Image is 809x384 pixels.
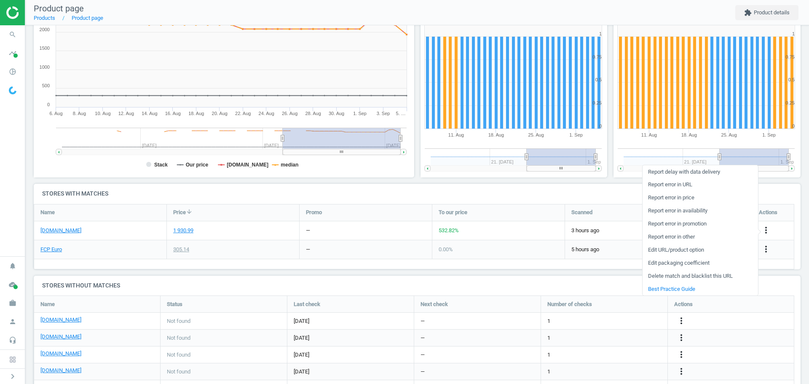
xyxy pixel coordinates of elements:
i: headset_mic [5,332,21,348]
text: 1500 [40,46,50,51]
i: timeline [5,45,21,61]
tspan: 6. Aug [49,111,62,116]
tspan: [DOMAIN_NAME] [227,162,268,168]
tspan: median [281,162,298,168]
a: Report error in URL [643,178,758,191]
i: more_vert [761,244,771,254]
i: more_vert [676,333,686,343]
text: 0.25 [592,100,601,105]
text: 0 [792,124,795,129]
a: [DOMAIN_NAME] [40,367,81,374]
button: more_vert [761,244,771,255]
tspan: 14. Aug [142,111,157,116]
tspan: 8. Aug [73,111,86,116]
i: more_vert [676,349,686,360]
span: 5 hours ago [571,246,691,253]
i: arrow_downward [186,208,193,215]
span: 1 [547,334,550,342]
h4: Stores without matches [34,276,801,295]
tspan: Our price [186,162,209,168]
span: Actions [674,301,693,308]
tspan: 28. Aug [305,111,321,116]
i: pie_chart_outlined [5,64,21,80]
span: Not found [167,368,190,376]
a: Report delay with data delivery [643,165,758,178]
text: 500 [42,83,50,88]
span: Actions [759,209,777,216]
span: — [421,351,425,359]
span: Scanned [571,209,592,216]
a: Report error in availability [643,204,758,218]
tspan: 25. Aug [721,132,737,137]
span: 1 [547,368,550,376]
img: ajHJNr6hYgQAAAAASUVORK5CYII= [6,6,66,19]
tspan: [DATE] [386,143,401,148]
a: Report error in price [643,191,758,204]
tspan: 16. Aug [165,111,181,116]
span: 532.82 % [439,227,459,234]
tspan: 11. Aug [641,132,657,137]
a: Edit URL/product option [643,244,758,257]
text: 0.25 [786,100,795,105]
span: — [421,368,425,376]
a: [DOMAIN_NAME] [40,350,81,357]
i: more_vert [676,366,686,376]
text: 0 [599,124,601,129]
tspan: 18. Aug [488,132,504,137]
span: Name [40,209,55,216]
button: more_vert [761,225,771,236]
span: Product page [34,3,84,13]
a: Product page [72,15,103,21]
span: Promo [306,209,322,216]
tspan: 22. Aug [235,111,251,116]
a: [DOMAIN_NAME] [40,227,81,234]
text: 0.5 [788,77,795,82]
tspan: 25. Aug [528,132,544,137]
button: chevron_right [2,371,23,382]
i: more_vert [761,225,771,235]
div: — [306,227,310,234]
tspan: 24. Aug [259,111,274,116]
span: 0.00 % [439,246,453,252]
span: [DATE] [294,317,407,325]
span: [DATE] [294,351,407,359]
text: 1000 [40,64,50,70]
button: more_vert [676,349,686,360]
i: search [5,27,21,43]
span: Next check [421,301,448,308]
i: cloud_done [5,277,21,293]
tspan: 3. Sep [377,111,390,116]
i: extension [744,9,752,16]
i: person [5,314,21,330]
i: more_vert [676,316,686,326]
tspan: 20. Aug [212,111,228,116]
text: 0 [47,102,50,107]
span: — [421,334,425,342]
tspan: 1. Sep [587,159,601,164]
h4: Stores with matches [34,184,801,204]
tspan: 1. Sep [353,111,367,116]
img: wGWNvw8QSZomAAAAABJRU5ErkJggg== [9,86,16,94]
span: Not found [167,351,190,359]
text: 0.5 [595,77,601,82]
tspan: 5. … [396,111,406,116]
tspan: 1. Sep [781,159,794,164]
span: Status [167,301,182,308]
span: [DATE] [294,334,407,342]
tspan: 12. Aug [118,111,134,116]
span: [DATE] [294,368,407,376]
text: 1 [599,31,601,36]
text: 0.75 [786,54,795,59]
span: 1 [547,317,550,325]
a: Products [34,15,55,21]
tspan: 11. Aug [448,132,463,137]
tspan: 30. Aug [329,111,344,116]
tspan: 26. Aug [282,111,297,116]
tspan: 18. Aug [188,111,204,116]
a: Report error in promotion [643,218,758,231]
div: 1 930.99 [173,227,193,234]
text: 0.75 [592,54,601,59]
i: work [5,295,21,311]
div: — [306,246,310,253]
i: notifications [5,258,21,274]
